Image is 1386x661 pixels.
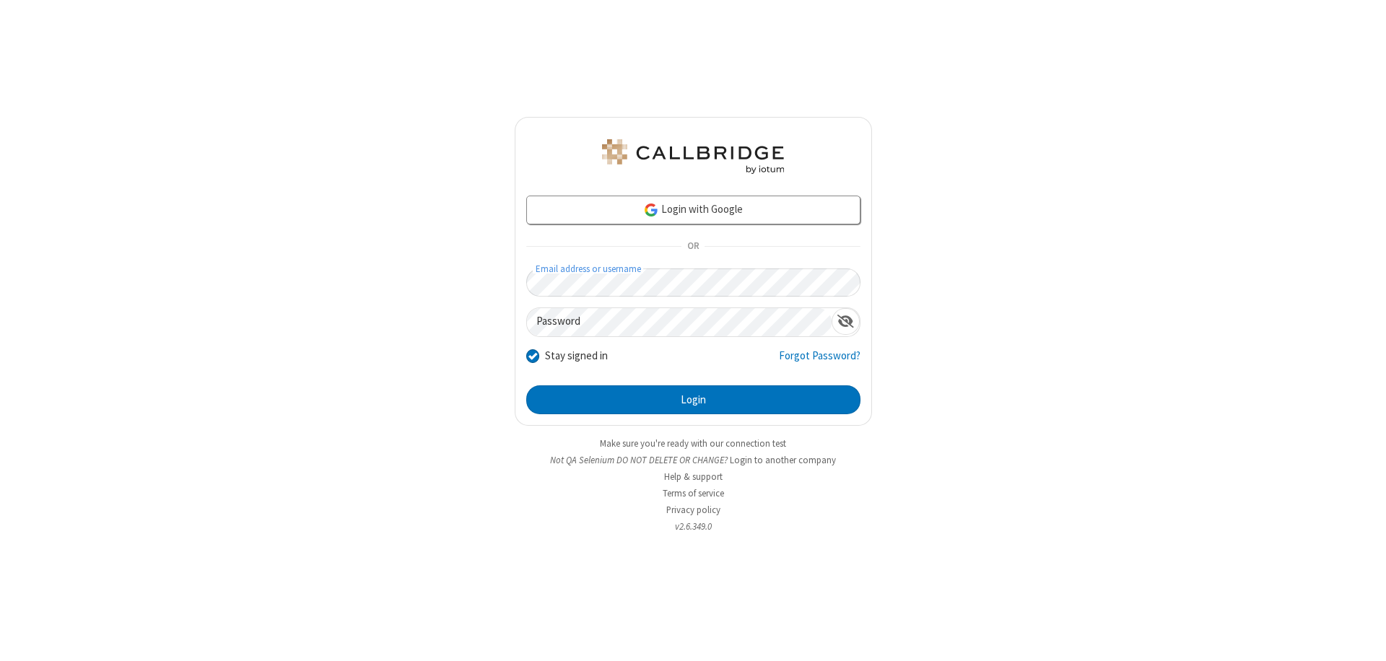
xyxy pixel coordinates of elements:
div: Show password [832,308,860,335]
input: Password [527,308,832,336]
button: Login to another company [730,453,836,467]
img: google-icon.png [643,202,659,218]
span: OR [681,237,705,257]
button: Login [526,385,860,414]
a: Login with Google [526,196,860,224]
input: Email address or username [526,268,860,297]
li: Not QA Selenium DO NOT DELETE OR CHANGE? [515,453,872,467]
a: Privacy policy [666,504,720,516]
a: Help & support [664,470,723,483]
label: Stay signed in [545,348,608,364]
a: Terms of service [663,487,724,499]
iframe: Chat [1350,623,1375,651]
img: QA Selenium DO NOT DELETE OR CHANGE [599,139,787,174]
li: v2.6.349.0 [515,520,872,533]
a: Forgot Password? [779,348,860,375]
a: Make sure you're ready with our connection test [600,437,786,450]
